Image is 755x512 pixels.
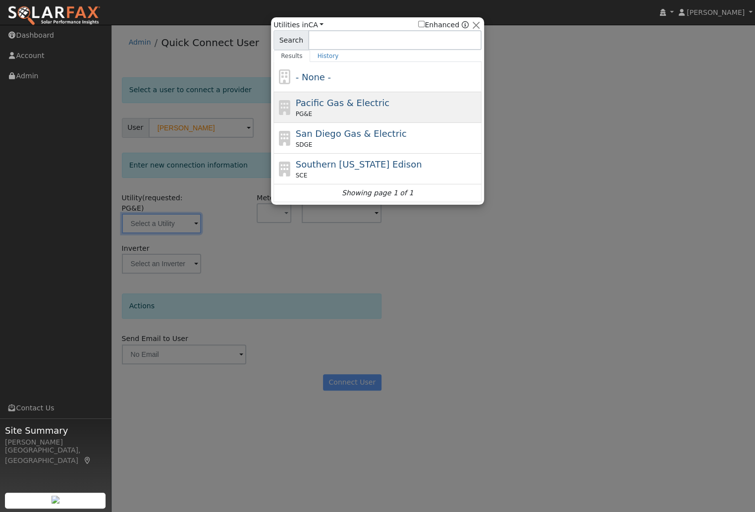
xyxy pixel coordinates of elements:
[418,20,459,30] label: Enhanced
[273,20,324,30] span: Utilities in
[296,110,312,118] span: PG&E
[308,21,324,29] a: CA
[296,171,308,180] span: SCE
[418,21,425,27] input: Enhanced
[273,50,310,62] a: Results
[296,128,407,139] span: San Diego Gas & Electric
[296,140,313,149] span: SDGE
[687,8,745,16] span: [PERSON_NAME]
[5,424,106,437] span: Site Summary
[418,20,469,30] span: Show enhanced providers
[83,456,92,464] a: Map
[296,159,422,170] span: Southern [US_STATE] Edison
[462,21,469,29] a: Enhanced Providers
[52,496,59,504] img: retrieve
[5,445,106,466] div: [GEOGRAPHIC_DATA], [GEOGRAPHIC_DATA]
[296,98,389,108] span: Pacific Gas & Electric
[342,188,413,198] i: Showing page 1 of 1
[296,72,331,82] span: - None -
[7,5,101,26] img: SolarFax
[310,50,346,62] a: History
[273,30,309,50] span: Search
[5,437,106,448] div: [PERSON_NAME]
